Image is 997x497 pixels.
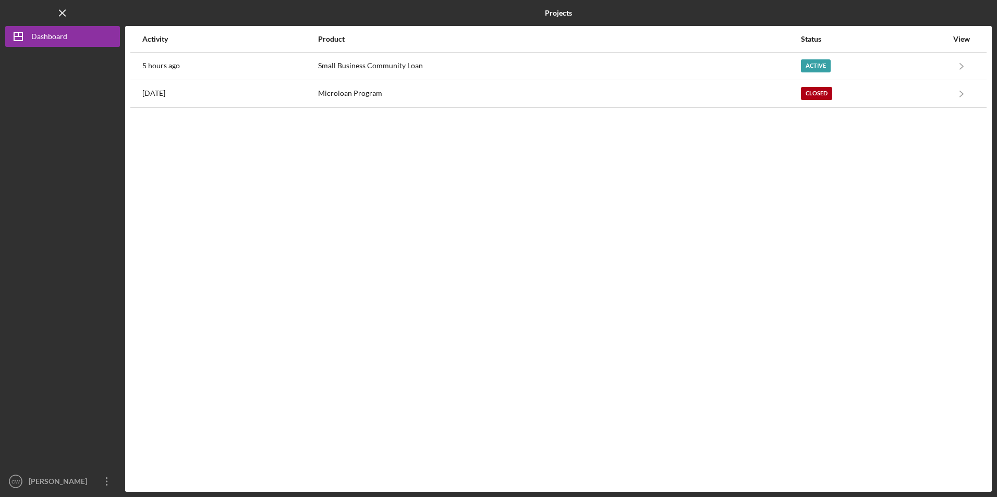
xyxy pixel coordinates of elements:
div: Microloan Program [318,81,800,107]
time: 2025-09-26 13:54 [142,61,180,70]
button: Dashboard [5,26,120,47]
div: Activity [142,35,317,43]
b: Projects [545,9,572,17]
div: View [949,35,975,43]
time: 2023-04-25 19:06 [142,89,165,97]
div: Dashboard [31,26,67,49]
button: CW[PERSON_NAME] [5,471,120,492]
div: [PERSON_NAME] [26,471,94,494]
text: CW [11,479,20,484]
div: Product [318,35,800,43]
div: Active [801,59,831,72]
div: Small Business Community Loan [318,53,800,79]
div: Status [801,35,947,43]
div: Closed [801,87,832,100]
